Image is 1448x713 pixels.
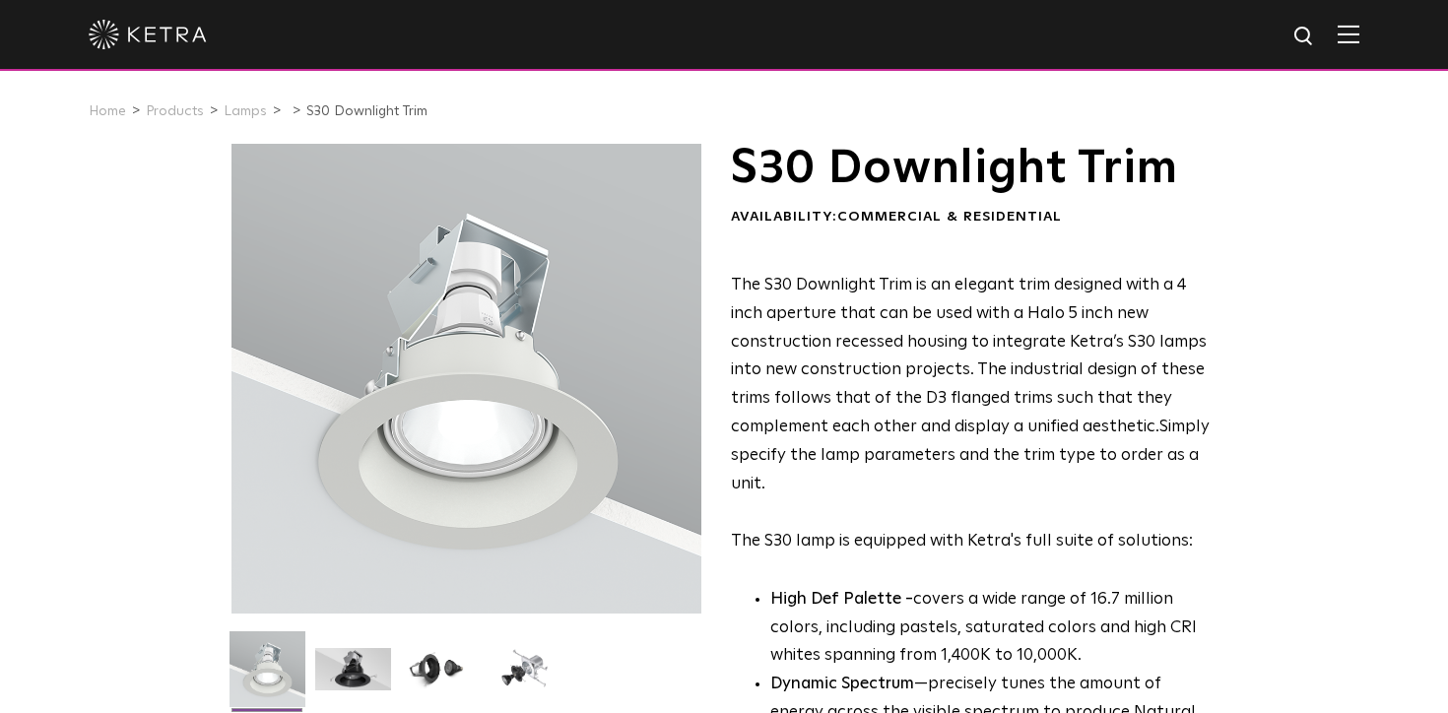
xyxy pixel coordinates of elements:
[89,20,207,49] img: ketra-logo-2019-white
[89,104,126,118] a: Home
[770,591,913,608] strong: High Def Palette -
[731,208,1211,227] div: Availability:
[731,272,1211,556] p: The S30 lamp is equipped with Ketra's full suite of solutions:
[224,104,267,118] a: Lamps
[401,648,477,705] img: S30 Halo Downlight_Table Top_Black
[306,104,428,118] a: S30 Downlight Trim
[487,648,562,705] img: S30 Halo Downlight_Exploded_Black
[770,676,914,692] strong: Dynamic Spectrum
[1338,25,1359,43] img: Hamburger%20Nav.svg
[770,586,1211,672] p: covers a wide range of 16.7 million colors, including pastels, saturated colors and high CRI whit...
[1292,25,1317,49] img: search icon
[731,144,1211,193] h1: S30 Downlight Trim
[315,648,391,705] img: S30 Halo Downlight_Hero_Black_Gradient
[837,210,1062,224] span: Commercial & Residential
[731,419,1210,492] span: Simply specify the lamp parameters and the trim type to order as a unit.​
[731,277,1207,435] span: The S30 Downlight Trim is an elegant trim designed with a 4 inch aperture that can be used with a...
[146,104,204,118] a: Products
